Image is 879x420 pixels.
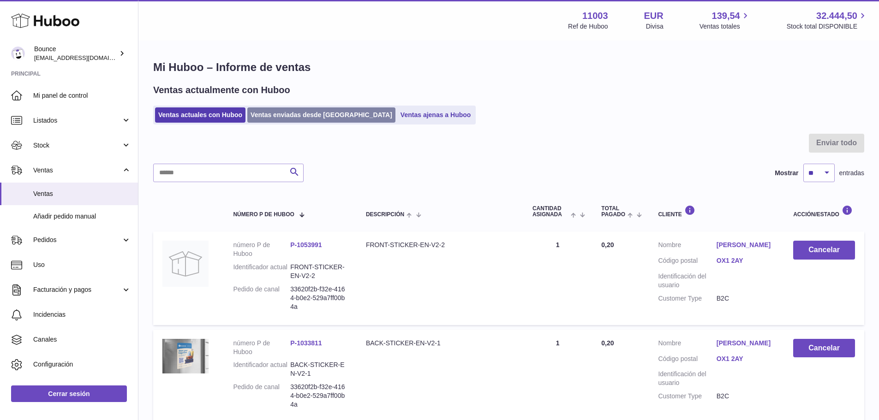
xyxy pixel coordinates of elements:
div: BACK-STICKER-EN-V2-1 [366,339,514,348]
img: internalAdmin-11003@internal.huboo.com [11,47,25,60]
span: [EMAIL_ADDRESS][DOMAIN_NAME] [34,54,136,61]
a: Ventas actuales con Huboo [155,107,245,123]
span: Facturación y pagos [33,285,121,294]
div: Bounce [34,45,117,62]
dt: número P de Huboo [233,241,290,258]
td: 1 [523,231,592,325]
span: Canales [33,335,131,344]
span: Configuración [33,360,131,369]
strong: EUR [644,10,664,22]
span: Stock total DISPONIBLE [787,22,868,31]
h1: Mi Huboo – Informe de ventas [153,60,864,75]
dt: Identificación del usuario [658,370,716,387]
dt: Customer Type [658,294,716,303]
dt: Pedido de canal [233,383,290,409]
dd: 33620f2b-f32e-4164-b0e2-529a7ff00b4a [290,383,347,409]
dt: Nombre [658,339,716,350]
span: Añadir pedido manual [33,212,131,221]
a: OX1 2AY [717,355,775,363]
div: Acción/Estado [793,205,855,218]
span: Incidencias [33,310,131,319]
a: Ventas enviadas desde [GEOGRAPHIC_DATA] [247,107,395,123]
dt: Código postal [658,355,716,366]
span: Ventas totales [700,22,751,31]
dd: B2C [717,392,775,401]
img: 1740744079.jpg [162,339,209,374]
dd: BACK-STICKER-EN-V2-1 [290,361,347,378]
span: Pedidos [33,236,121,244]
img: no-photo.jpg [162,241,209,287]
span: entradas [839,169,864,177]
span: Total pagado [601,206,625,218]
dt: Customer Type [658,392,716,401]
span: 0,20 [601,241,614,248]
strong: 11003 [582,10,608,22]
dt: Pedido de canal [233,285,290,311]
a: OX1 2AY [717,256,775,265]
a: P-1033811 [290,339,322,347]
div: FRONT-STICKER-EN-V2-2 [366,241,514,249]
dt: número P de Huboo [233,339,290,356]
dt: Código postal [658,256,716,267]
label: Mostrar [775,169,798,177]
span: Mi panel de control [33,91,131,100]
dd: B2C [717,294,775,303]
span: 0,20 [601,339,614,347]
button: Cancelar [793,241,855,260]
a: Ventas ajenas a Huboo [397,107,474,123]
div: Divisa [646,22,664,31]
dt: Nombre [658,241,716,252]
span: 32.444,50 [816,10,857,22]
dd: 33620f2b-f32e-4164-b0e2-529a7ff00b4a [290,285,347,311]
a: P-1053991 [290,241,322,248]
a: Cerrar sesión [11,385,127,402]
h2: Ventas actualmente con Huboo [153,84,290,96]
dt: Identificación del usuario [658,272,716,290]
span: 139,54 [712,10,740,22]
span: Uso [33,260,131,269]
span: Cantidad ASIGNADA [532,206,568,218]
span: Ventas [33,166,121,175]
button: Cancelar [793,339,855,358]
dt: Identificador actual [233,361,290,378]
dt: Identificador actual [233,263,290,280]
a: 32.444,50 Stock total DISPONIBLE [787,10,868,31]
a: 139,54 Ventas totales [700,10,751,31]
div: Cliente [658,205,775,218]
span: número P de Huboo [233,212,294,218]
dd: FRONT-STICKER-EN-V2-2 [290,263,347,280]
span: Listados [33,116,121,125]
a: [PERSON_NAME] [717,339,775,348]
span: Stock [33,141,121,150]
a: [PERSON_NAME] [717,241,775,249]
div: Ref de Huboo [568,22,608,31]
span: Ventas [33,189,131,198]
span: Descripción [366,212,404,218]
